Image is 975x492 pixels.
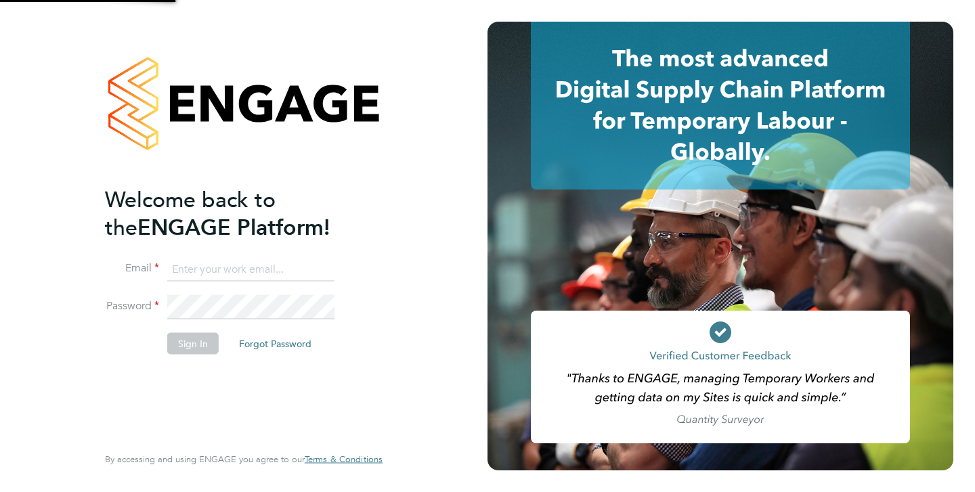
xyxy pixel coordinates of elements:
[105,453,383,465] span: By accessing and using ENGAGE you agree to our
[167,333,219,355] button: Sign In
[105,185,369,241] h2: ENGAGE Platform!
[105,261,159,275] label: Email
[167,257,334,282] input: Enter your work email...
[105,186,276,240] span: Welcome back to the
[105,299,159,313] label: Password
[228,333,322,355] button: Forgot Password
[305,454,383,465] a: Terms & Conditions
